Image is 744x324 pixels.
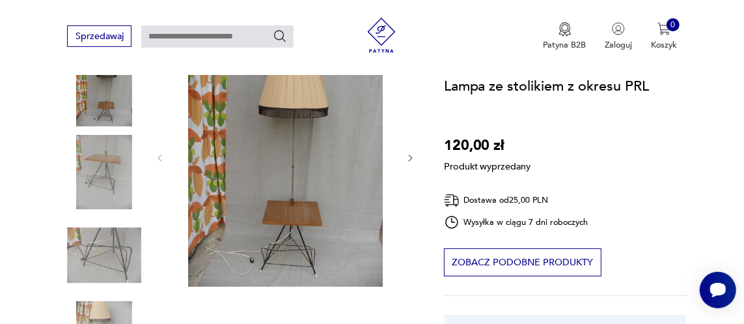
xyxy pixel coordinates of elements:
[700,272,736,308] iframe: Smartsupp widget button
[605,22,632,51] button: Zaloguj
[273,29,287,43] button: Szukaj
[544,22,586,51] a: Ikona medaluPatyna B2B
[444,192,460,209] img: Ikona dostawy
[444,214,588,230] div: Wysyłka w ciągu 7 dni roboczych
[667,18,680,31] div: 0
[544,39,586,51] p: Patyna B2B
[558,22,572,37] img: Ikona medalu
[651,22,677,51] button: 0Koszyk
[360,18,404,53] img: Patyna - sklep z meblami i dekoracjami vintage
[444,135,531,157] p: 120,00 zł
[605,39,632,51] p: Zaloguj
[444,249,601,276] button: Zobacz podobne produkty
[544,22,586,51] button: Patyna B2B
[444,75,650,97] h1: Lampa ze stolikiem z okresu PRL
[651,39,677,51] p: Koszyk
[612,22,625,35] img: Ikonka użytkownika
[444,157,531,173] p: Produkt wyprzedany
[67,33,131,41] a: Sprzedawaj
[67,25,131,47] button: Sprzedawaj
[444,192,588,209] div: Dostawa od 25,00 PLN
[657,22,670,35] img: Ikona koszyka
